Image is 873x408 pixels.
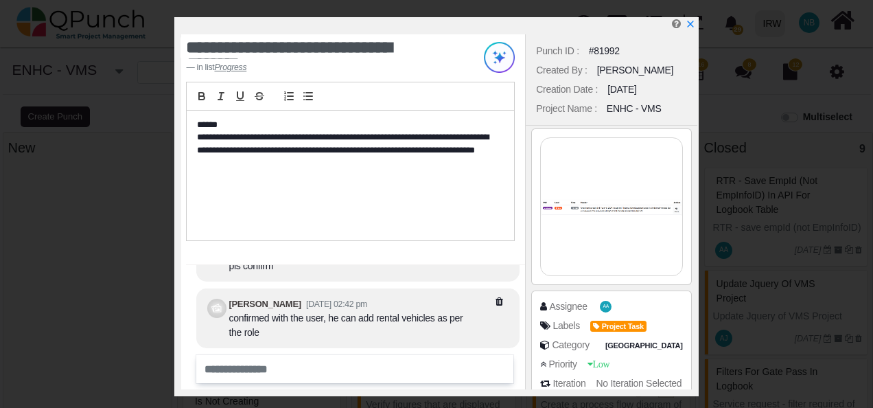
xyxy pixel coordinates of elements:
div: ENHC - VMS [607,102,662,116]
div: Punch ID : [536,44,579,58]
div: Category [552,338,590,352]
div: Project Name : [536,102,597,116]
div: Priority [548,357,577,372]
div: #81992 [589,44,620,58]
footer: in list [186,61,456,73]
div: Iteration [552,376,585,391]
b: [PERSON_NAME] [229,299,301,309]
span: Pakistan [603,340,686,352]
div: Assignee [549,299,587,314]
div: [PERSON_NAME] [597,63,674,78]
div: Labels [552,319,580,333]
div: Created By : [536,63,587,78]
div: [DATE] [607,82,636,97]
a: x [686,19,695,30]
span: Low [587,359,610,369]
span: No Iteration Selected [596,378,682,389]
i: Edit Punch [672,19,681,29]
svg: x [686,19,695,29]
img: Try writing with AI [484,42,515,73]
div: Creation Date : [536,82,598,97]
u: Progress [214,63,246,72]
span: AA [603,304,609,309]
div: confirmed with the user, he can add rental vehicles as per the role [229,311,469,340]
cite: Source Title [214,63,246,72]
span: Project Task [590,321,647,332]
span: Ahad Ahmed Taji [600,301,612,313]
small: [DATE] 02:42 pm [306,299,367,309]
span: <div><span class="badge badge-secondary" style="background-color: #FE9200"> <i class="fa fa-tag p... [590,319,647,333]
